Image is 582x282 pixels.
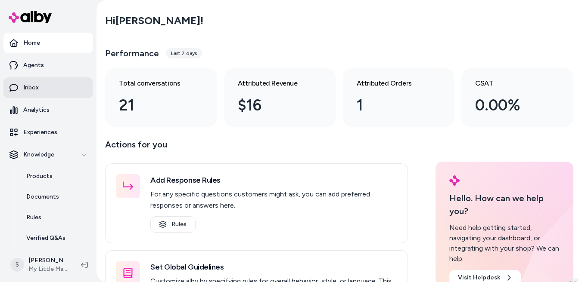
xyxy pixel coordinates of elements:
[9,11,52,23] img: alby Logo
[3,33,93,53] a: Home
[26,213,41,222] p: Rules
[18,207,93,228] a: Rules
[23,83,39,92] p: Inbox
[26,234,65,242] p: Verified Q&As
[119,94,190,117] div: 21
[23,128,57,137] p: Experiences
[3,100,93,120] a: Analytics
[18,166,93,187] a: Products
[449,192,560,218] p: Hello. How can we help you?
[357,94,427,117] div: 1
[28,256,67,265] p: [PERSON_NAME]
[23,61,44,70] p: Agents
[150,189,397,211] p: For any specific questions customers might ask, you can add preferred responses or answers here.
[105,47,159,59] h3: Performance
[449,175,460,186] img: alby Logo
[238,78,308,89] h3: Attributed Revenue
[238,94,308,117] div: $16
[475,78,546,89] h3: CSAT
[105,14,203,27] h2: Hi [PERSON_NAME] !
[3,55,93,76] a: Agents
[475,94,546,117] div: 0.00%
[119,78,190,89] h3: Total conversations
[150,174,397,186] h3: Add Response Rules
[26,193,59,201] p: Documents
[18,228,93,248] a: Verified Q&As
[343,68,455,127] a: Attributed Orders 1
[150,216,196,233] a: Rules
[23,150,54,159] p: Knowledge
[10,258,24,272] span: S
[28,265,67,273] span: My Little Magic Shop
[3,77,93,98] a: Inbox
[23,39,40,47] p: Home
[150,261,397,273] h3: Set Global Guidelines
[23,106,50,114] p: Analytics
[3,122,93,143] a: Experiences
[18,187,93,207] a: Documents
[461,68,573,127] a: CSAT 0.00%
[449,223,560,264] div: Need help getting started, navigating your dashboard, or integrating with your shop? We can help.
[105,68,217,127] a: Total conversations 21
[166,48,202,58] div: Last 7 days
[3,144,93,165] button: Knowledge
[357,78,427,89] h3: Attributed Orders
[105,138,408,158] p: Actions for you
[224,68,336,127] a: Attributed Revenue $16
[26,172,53,181] p: Products
[5,251,74,279] button: S[PERSON_NAME]My Little Magic Shop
